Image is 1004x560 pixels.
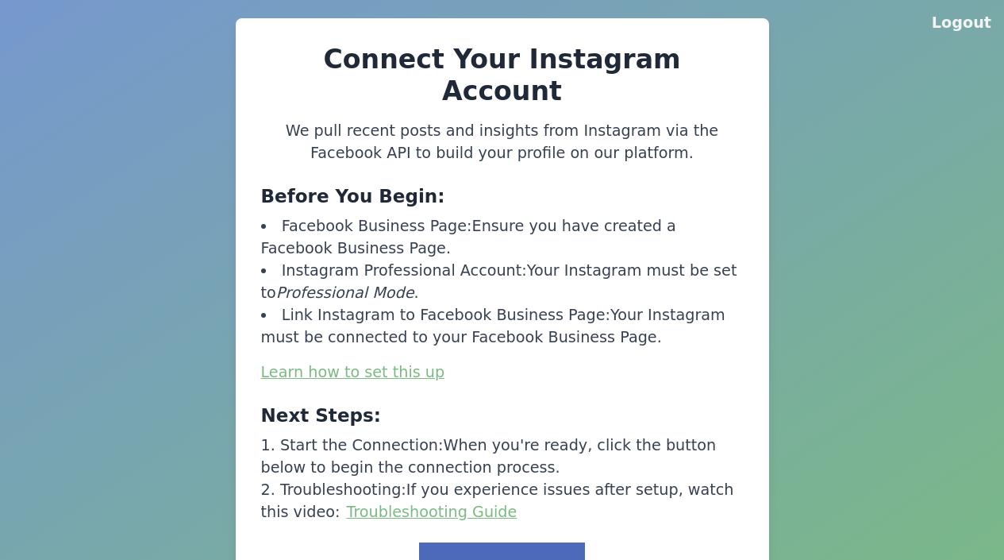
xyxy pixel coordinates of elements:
h3: Next Steps: [261,403,744,428]
li: Ensure you have created a Facebook Business Page. [261,215,744,260]
li: If you experience issues after setup, watch this video: [261,479,744,523]
a: Troubleshooting Guide [347,503,517,521]
h3: Before You Begin: [261,183,744,209]
span: Instagram Professional Account: [282,261,527,280]
span: Professional Mode [276,284,414,302]
span: Link Instagram to Facebook Business Page: [282,306,610,324]
li: Your Instagram must be connected to your Facebook Business Page. [261,304,744,349]
p: We pull recent posts and insights from Instagram via the Facebook API to build your profile on ou... [261,120,744,164]
a: Learn how to set this up [261,363,445,381]
span: Troubleshooting: [280,481,406,499]
button: Logout [932,12,991,34]
span: Facebook Business Page: [282,217,472,235]
li: Your Instagram must be set to . [261,260,744,304]
span: Start the Connection: [280,436,444,454]
li: When you're ready, click the button below to begin the connection process. [261,434,744,479]
h2: Connect Your Instagram Account [261,44,744,107]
